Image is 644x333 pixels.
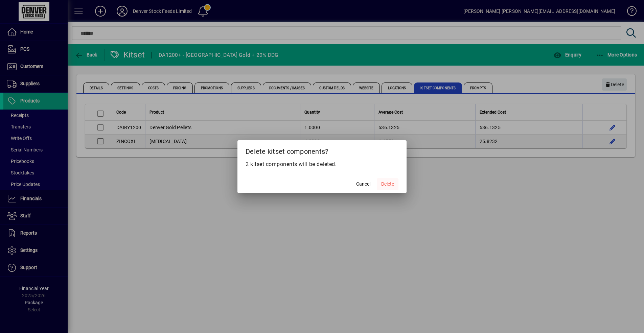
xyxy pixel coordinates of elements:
button: Delete [377,178,398,190]
span: Cancel [356,181,370,188]
button: Cancel [352,178,374,190]
h2: Delete kitset components? [237,140,407,160]
span: Delete [381,181,394,188]
p: 2 kitset components will be deleted. [246,160,398,168]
